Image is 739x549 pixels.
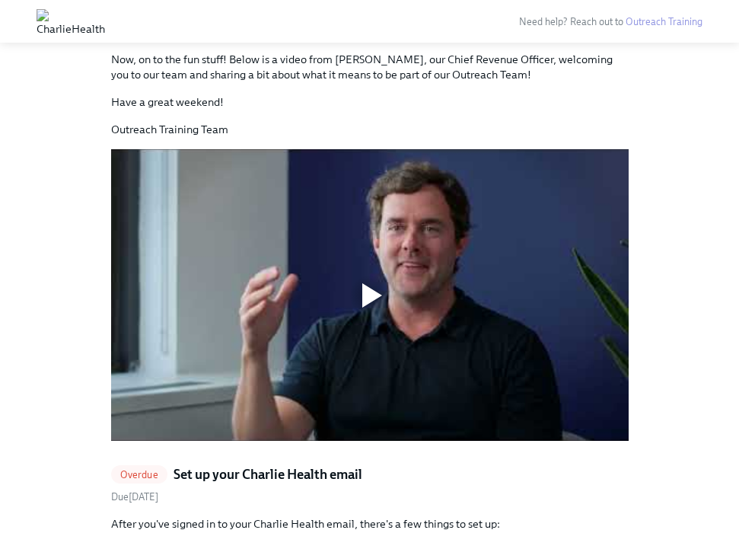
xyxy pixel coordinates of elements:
p: Have a great weekend! [111,94,629,110]
p: Outreach Training Team [111,122,629,137]
span: Tuesday, October 7th 2025, 10:00 am [111,491,158,503]
span: Need help? Reach out to [519,16,702,27]
p: After you've signed in to your Charlie Health email, there's a few things to set up: [111,516,629,531]
a: Outreach Training [626,16,702,27]
p: Now, on to the fun stuff! Below is a video from [PERSON_NAME], our Chief Revenue Officer, welcomi... [111,52,629,82]
span: Overdue [111,469,167,480]
img: CharlieHealth [37,9,105,34]
a: OverdueSet up your Charlie Health emailDue[DATE] [111,465,629,504]
h5: Set up your Charlie Health email [174,465,362,484]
